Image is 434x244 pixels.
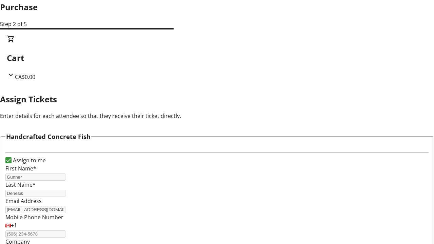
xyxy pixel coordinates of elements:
[5,213,63,221] label: Mobile Phone Number
[15,73,35,81] span: CA$0.00
[5,181,36,188] label: Last Name*
[7,35,427,81] div: CartCA$0.00
[7,52,427,64] h2: Cart
[5,230,65,238] input: (506) 234-5678
[5,197,42,205] label: Email Address
[5,165,36,172] label: First Name*
[12,156,46,164] label: Assign to me
[6,132,91,141] h3: Handcrafted Concrete Fish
